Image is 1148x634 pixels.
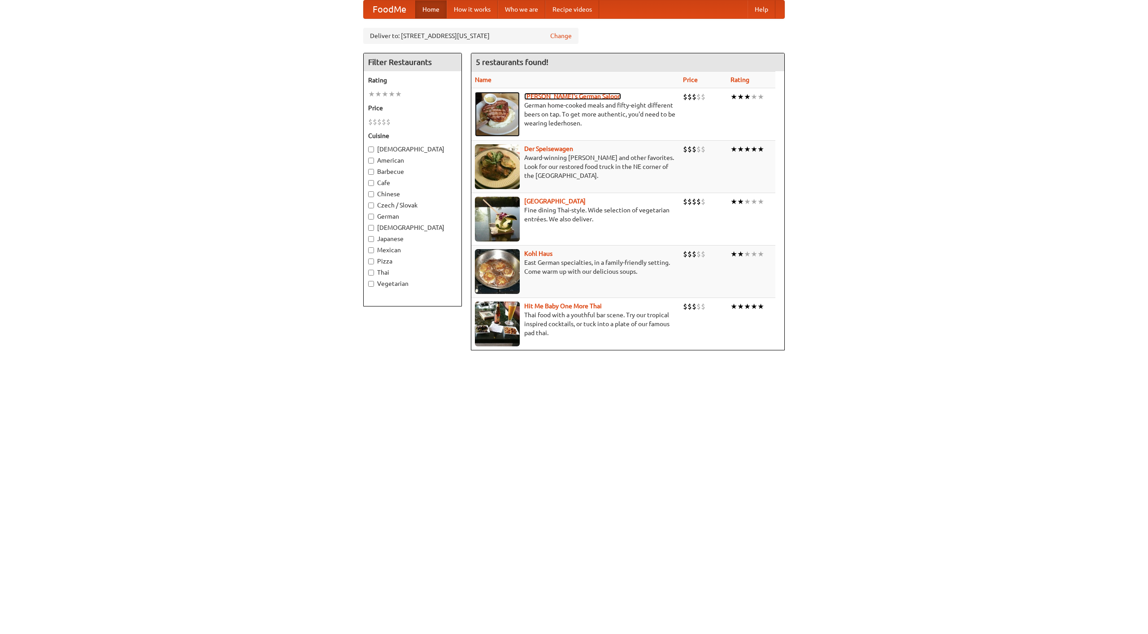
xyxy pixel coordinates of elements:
a: Help [748,0,775,18]
li: $ [696,144,701,154]
a: How it works [447,0,498,18]
label: Pizza [368,257,457,266]
a: Der Speisewagen [524,145,573,152]
li: $ [683,249,687,259]
input: Cafe [368,180,374,186]
li: $ [692,92,696,102]
li: $ [683,144,687,154]
li: $ [386,117,391,127]
input: [DEMOGRAPHIC_DATA] [368,225,374,231]
li: ★ [757,249,764,259]
p: East German specialties, in a family-friendly setting. Come warm up with our delicious soups. [475,258,676,276]
li: ★ [751,144,757,154]
li: $ [692,197,696,207]
h4: Filter Restaurants [364,53,461,71]
li: $ [683,92,687,102]
li: ★ [737,144,744,154]
label: Japanese [368,234,457,243]
li: ★ [744,197,751,207]
li: $ [687,197,692,207]
a: Who we are [498,0,545,18]
label: [DEMOGRAPHIC_DATA] [368,223,457,232]
li: $ [687,302,692,311]
li: ★ [395,89,402,99]
a: FoodMe [364,0,415,18]
a: Kohl Haus [524,250,552,257]
li: ★ [731,197,737,207]
p: German home-cooked meals and fifty-eight different beers on tap. To get more authentic, you'd nee... [475,101,676,128]
li: ★ [375,89,382,99]
li: ★ [757,302,764,311]
a: Home [415,0,447,18]
p: Fine dining Thai-style. Wide selection of vegetarian entrées. We also deliver. [475,206,676,224]
h5: Cuisine [368,131,457,140]
label: Cafe [368,178,457,187]
a: [PERSON_NAME]'s German Saloon [524,93,621,100]
img: speisewagen.jpg [475,144,520,189]
img: esthers.jpg [475,92,520,137]
li: $ [696,92,701,102]
input: Czech / Slovak [368,203,374,208]
li: ★ [744,144,751,154]
li: $ [687,144,692,154]
li: ★ [731,302,737,311]
li: ★ [731,144,737,154]
li: $ [696,302,701,311]
li: ★ [744,302,751,311]
li: $ [692,144,696,154]
label: Vegetarian [368,279,457,288]
li: ★ [744,92,751,102]
input: German [368,214,374,220]
li: $ [368,117,373,127]
a: Recipe videos [545,0,599,18]
li: $ [701,144,705,154]
li: $ [373,117,377,127]
input: Vegetarian [368,281,374,287]
li: ★ [757,92,764,102]
li: ★ [751,197,757,207]
input: Mexican [368,247,374,253]
div: Deliver to: [STREET_ADDRESS][US_STATE] [363,28,578,44]
p: Award-winning [PERSON_NAME] and other favorites. Look for our restored food truck in the NE corne... [475,153,676,180]
a: Hit Me Baby One More Thai [524,302,602,310]
li: ★ [737,249,744,259]
img: satay.jpg [475,197,520,242]
li: ★ [737,197,744,207]
h5: Rating [368,76,457,85]
input: Thai [368,270,374,276]
li: ★ [757,144,764,154]
li: $ [696,197,701,207]
img: kohlhaus.jpg [475,249,520,294]
li: $ [692,302,696,311]
label: [DEMOGRAPHIC_DATA] [368,145,457,154]
li: ★ [757,197,764,207]
a: [GEOGRAPHIC_DATA] [524,198,586,205]
a: Name [475,76,491,83]
label: Chinese [368,190,457,198]
li: $ [701,197,705,207]
a: Price [683,76,698,83]
ng-pluralize: 5 restaurants found! [476,58,548,66]
li: ★ [388,89,395,99]
li: $ [701,302,705,311]
input: [DEMOGRAPHIC_DATA] [368,147,374,152]
input: Pizza [368,259,374,264]
label: German [368,212,457,221]
li: $ [683,197,687,207]
label: American [368,156,457,165]
label: Thai [368,268,457,277]
li: ★ [731,249,737,259]
li: ★ [751,249,757,259]
li: $ [687,92,692,102]
li: ★ [744,249,751,259]
li: $ [377,117,382,127]
li: $ [701,92,705,102]
li: $ [687,249,692,259]
li: $ [683,302,687,311]
li: ★ [737,92,744,102]
li: $ [692,249,696,259]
